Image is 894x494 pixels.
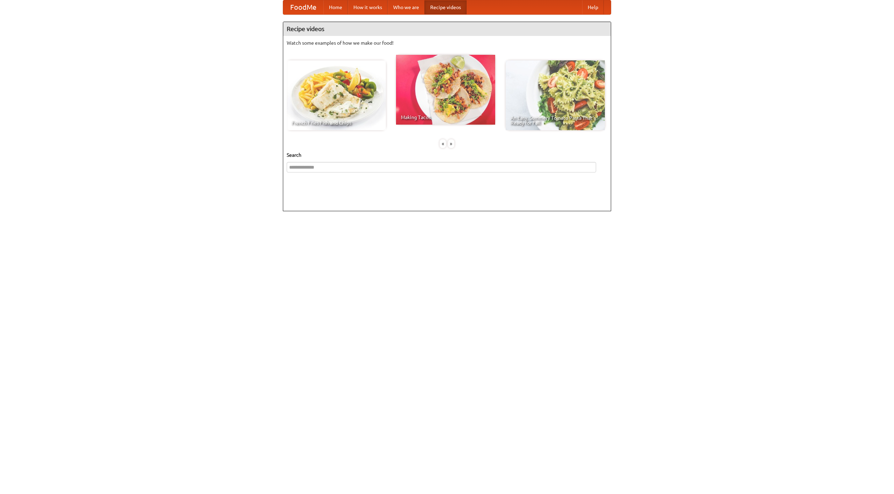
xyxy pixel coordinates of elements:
[396,55,495,125] a: Making Tacos
[287,152,607,158] h5: Search
[323,0,348,14] a: Home
[287,60,386,130] a: French Fries Fish and Chips
[283,0,323,14] a: FoodMe
[582,0,604,14] a: Help
[388,0,425,14] a: Who we are
[448,139,454,148] div: »
[506,60,605,130] a: An Easy, Summery Tomato Pasta That's Ready for Fall
[425,0,467,14] a: Recipe videos
[440,139,446,148] div: «
[292,120,381,125] span: French Fries Fish and Chips
[511,116,600,125] span: An Easy, Summery Tomato Pasta That's Ready for Fall
[401,115,490,120] span: Making Tacos
[287,39,607,46] p: Watch some examples of how we make our food!
[283,22,611,36] h4: Recipe videos
[348,0,388,14] a: How it works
